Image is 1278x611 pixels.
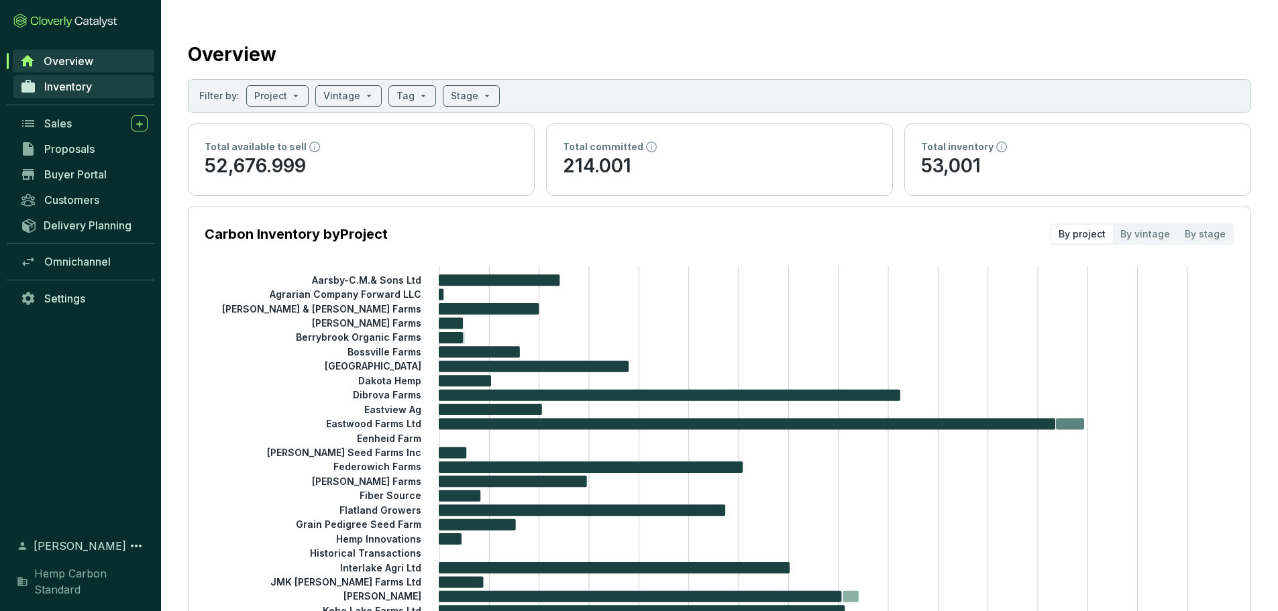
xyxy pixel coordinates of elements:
[563,140,643,154] p: Total committed
[44,142,95,156] span: Proposals
[205,154,518,179] p: 52,676.999
[1177,225,1233,243] div: By stage
[296,518,421,530] tspan: Grain Pedigree Seed Farm
[340,561,421,573] tspan: Interlake Agri Ltd
[1050,223,1234,245] div: segmented control
[326,418,421,429] tspan: Eastwood Farms Ltd
[270,576,421,588] tspan: JMK [PERSON_NAME] Farms Ltd
[44,255,111,268] span: Omnichannel
[1051,225,1113,243] div: By project
[34,538,126,554] span: [PERSON_NAME]
[13,214,154,236] a: Delivery Planning
[13,75,154,98] a: Inventory
[353,389,421,400] tspan: Dibrova Farms
[312,317,421,329] tspan: [PERSON_NAME] Farms
[921,154,1234,179] p: 53,001
[357,432,421,443] tspan: Eenheid Farm
[222,302,421,314] tspan: [PERSON_NAME] & [PERSON_NAME] Farms
[13,250,154,273] a: Omnichannel
[348,346,421,357] tspan: Bossville Farms
[44,168,107,181] span: Buyer Portal
[13,137,154,160] a: Proposals
[563,154,876,179] p: 214.001
[333,461,421,472] tspan: Federowich Farms
[336,533,421,544] tspan: Hemp Innovations
[358,375,421,386] tspan: Dakota Hemp
[13,188,154,211] a: Customers
[339,504,421,516] tspan: Flatland Growers
[44,292,85,305] span: Settings
[269,288,421,300] tspan: Agrarian Company Forward LLC
[13,112,154,135] a: Sales
[1113,225,1177,243] div: By vintage
[360,490,421,501] tspan: Fiber Source
[44,193,99,207] span: Customers
[188,40,276,68] h2: Overview
[343,590,421,602] tspan: [PERSON_NAME]
[325,360,421,372] tspan: [GEOGRAPHIC_DATA]
[311,274,421,285] tspan: Aarsby-C.M.& Sons Ltd
[34,565,148,598] span: Hemp Carbon Standard
[13,50,154,72] a: Overview
[364,403,421,414] tspan: Eastview Ag
[267,447,421,458] tspan: [PERSON_NAME] Seed Farms Inc
[199,89,239,103] p: Filter by:
[312,476,421,487] tspan: [PERSON_NAME] Farms
[44,80,92,93] span: Inventory
[13,287,154,310] a: Settings
[44,54,93,68] span: Overview
[13,163,154,186] a: Buyer Portal
[310,547,421,559] tspan: Historical Transactions
[296,331,421,343] tspan: Berrybrook Organic Farms
[44,117,72,130] span: Sales
[205,225,388,243] p: Carbon Inventory by Project
[44,219,131,232] span: Delivery Planning
[921,140,994,154] p: Total inventory
[205,140,307,154] p: Total available to sell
